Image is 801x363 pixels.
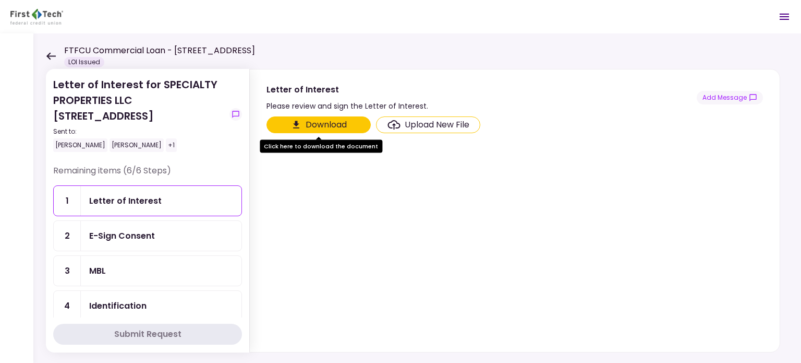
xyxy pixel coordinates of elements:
div: Upload New File [405,119,469,131]
a: 4Identification [53,290,242,321]
div: 2 [54,221,81,251]
div: [PERSON_NAME] [53,138,107,152]
a: 3MBL [53,255,242,286]
div: Letter of InterestPlease review and sign the Letter of Interest.show-messagesClick here to downlo... [249,69,780,353]
button: show-messages [229,108,242,121]
div: Letter of Interest [89,194,162,207]
div: Remaining items (6/6 Steps) [53,165,242,185]
div: Identification [89,299,147,312]
div: E-Sign Consent [89,229,155,242]
div: Letter of Interest [266,83,428,96]
button: Click here to download the document [266,116,371,133]
div: Letter of Interest for SPECIALTY PROPERTIES LLC [STREET_ADDRESS] [53,77,225,152]
a: 2E-Sign Consent [53,220,242,251]
button: Open menu [772,4,797,29]
div: Submit Request [114,328,181,341]
img: Partner icon [10,9,63,25]
div: Sent to: [53,127,225,136]
div: LOI Issued [64,57,104,67]
div: +1 [166,138,177,152]
div: MBL [89,264,106,277]
a: 1Letter of Interest [53,185,242,216]
div: Please review and sign the Letter of Interest. [266,100,428,112]
h1: FTFCU Commercial Loan - [STREET_ADDRESS] [64,44,255,57]
div: 3 [54,256,81,286]
div: Click here to download the document [260,140,382,153]
div: [PERSON_NAME] [110,138,164,152]
div: 4 [54,291,81,321]
button: show-messages [697,91,763,104]
button: Submit Request [53,324,242,345]
div: 1 [54,186,81,216]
